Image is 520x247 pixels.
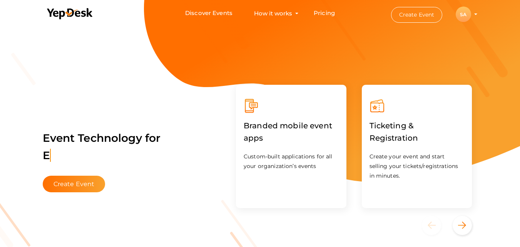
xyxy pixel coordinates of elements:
button: Next [453,216,472,235]
button: Previous [422,216,451,235]
button: SA [453,6,473,22]
p: Create your event and start selling your tickets/registrations in minutes. [370,152,465,181]
a: Ticketing & Registration [370,135,465,142]
button: Create Event [43,176,105,192]
button: Create Event [391,7,443,23]
label: Event Technology for [43,120,161,174]
p: Custom-built applications for all your organization’s events [244,152,339,171]
a: Pricing [314,6,335,20]
span: E [43,149,51,162]
a: Branded mobile event apps [244,135,339,142]
a: Discover Events [185,6,232,20]
profile-pic: SA [456,12,471,17]
div: SA [456,7,471,22]
label: Branded mobile event apps [244,114,339,150]
button: How it works [252,6,294,20]
label: Ticketing & Registration [370,114,465,150]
